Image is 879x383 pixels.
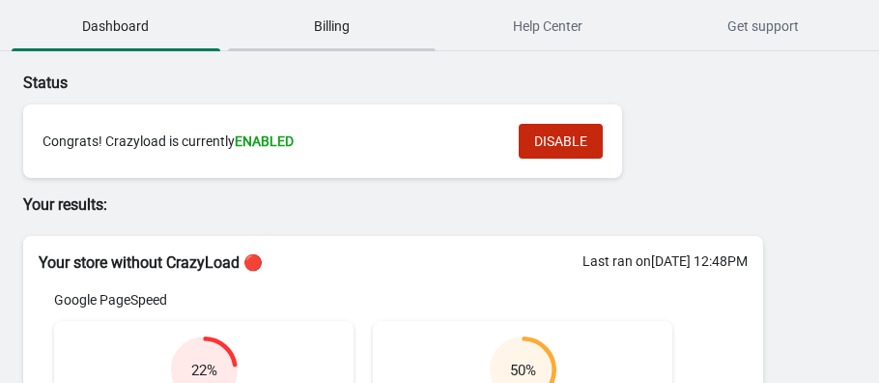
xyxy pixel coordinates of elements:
[8,1,224,51] button: Dashboard
[519,124,603,159] button: DISABLE
[443,9,652,44] span: Help Center
[191,361,217,380] div: 22 %
[23,72,763,95] p: Status
[228,9,437,44] span: Billing
[235,133,294,149] span: ENABLED
[534,133,587,149] span: DISABLE
[23,193,763,217] p: Your results:
[582,251,748,271] div: Last ran on [DATE] 12:48PM
[12,9,220,44] span: Dashboard
[54,290,672,309] div: Google PageSpeed
[660,9,868,44] span: Get support
[43,132,499,151] div: Congrats! Crazyload is currently
[39,251,748,275] h2: Your store without CrazyLoad 🔴
[510,361,536,380] div: 50 %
